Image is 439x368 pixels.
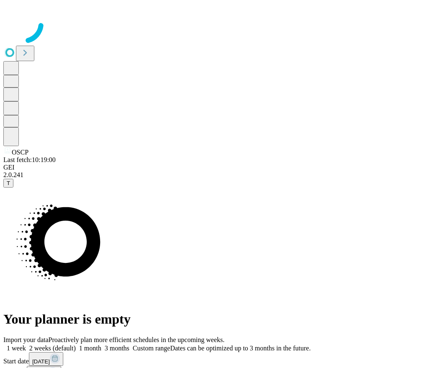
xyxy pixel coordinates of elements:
[105,345,129,352] span: 3 months
[3,336,49,343] span: Import your data
[3,311,436,327] h1: Your planner is empty
[32,358,50,365] span: [DATE]
[3,156,56,163] span: Last fetch: 10:19:00
[7,180,10,186] span: T
[3,179,13,188] button: T
[29,345,76,352] span: 2 weeks (default)
[49,336,225,343] span: Proactively plan more efficient schedules in the upcoming weeks.
[133,345,170,352] span: Custom range
[7,345,26,352] span: 1 week
[170,345,310,352] span: Dates can be optimized up to 3 months in the future.
[29,352,63,366] button: [DATE]
[3,171,436,179] div: 2.0.241
[79,345,101,352] span: 1 month
[3,164,436,171] div: GEI
[12,149,28,156] span: OSCP
[3,352,436,366] div: Start date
